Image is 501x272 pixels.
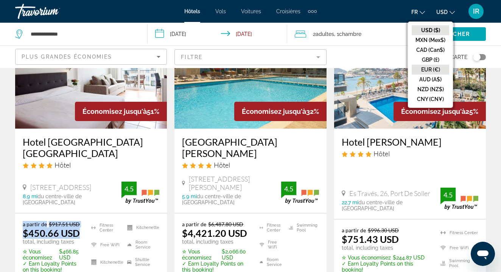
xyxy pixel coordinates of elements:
[334,29,361,39] span: , 1
[440,190,456,199] div: 4.5
[437,258,478,269] li: Swimming Pool
[121,182,159,204] img: trustyou-badge.svg
[256,238,285,252] li: Free WiFi
[440,188,478,210] img: trustyou-badge.svg
[23,227,80,239] ins: $450.66 USD
[466,3,486,19] button: User Menu
[49,221,80,227] del: $917.51 USD
[287,23,420,45] button: Travelers: 2 adults, 0 children
[22,54,112,60] span: Plus grandes économies
[182,227,247,239] ins: $4,421.20 USD
[208,221,243,227] del: $6,487.80 USD
[174,49,326,65] button: Filter
[182,249,250,261] p: $2,066.60 USD
[334,8,486,129] img: Hotel image
[368,227,399,233] del: $996.30 USD
[316,31,334,37] span: Adultes
[174,8,326,129] img: Hotel image
[342,255,431,261] p: $244.87 USD
[182,136,319,159] a: [GEOGRAPHIC_DATA][PERSON_NAME]
[373,149,390,158] span: Hôtel
[54,161,71,169] span: Hôtel
[437,227,478,238] li: Fitness Center
[242,107,306,115] span: Économisez jusqu'à
[23,193,82,205] span: du centre-ville de [GEOGRAPHIC_DATA]
[182,193,197,199] span: 5.9 mi
[436,6,455,17] button: Change currency
[412,65,449,75] button: EUR (€)
[148,23,288,45] button: Check-in date: Feb 15, 2026 Check-out date: Feb 21, 2026
[182,249,220,261] span: ✮ Vous économisez
[394,102,486,121] div: 25%
[313,29,334,39] span: 2
[23,221,47,227] span: a partir de
[339,31,361,37] span: Chambre
[412,35,449,45] button: MXN (Mex$)
[412,25,449,35] button: USD ($)
[471,242,495,266] iframe: Bouton de lancement de la fenêtre de messagerie
[256,221,285,235] li: Fitness Center
[285,221,319,235] li: Swimming Pool
[411,6,425,17] button: Change language
[123,238,159,252] li: Room Service
[30,183,91,191] span: [STREET_ADDRESS]
[87,221,123,235] li: Fitness Center
[473,8,479,15] span: IR
[23,249,57,261] span: ✮ Vous économisez
[412,84,449,94] button: NZD (NZ$)
[22,52,160,61] mat-select: Sort by
[412,75,449,84] button: AUD (A$)
[450,52,467,62] span: Carte
[281,184,296,193] div: 4.5
[467,54,486,61] button: Toggle map
[342,136,478,148] a: Hotel [PERSON_NAME]
[411,9,418,15] span: fr
[123,221,159,235] li: Kitchenette
[412,45,449,55] button: CAD (Can$)
[182,161,319,169] div: 4 star Hotel
[412,94,449,104] button: CNY (CN¥)
[401,107,465,115] span: Économisez jusqu'à
[308,5,317,17] button: Extra navigation items
[342,149,478,158] div: 4 star Hotel
[184,8,200,14] a: Hôtels
[342,199,403,211] span: du centre-ville de [GEOGRAPHIC_DATA]
[15,8,167,129] img: Hotel image
[87,238,123,252] li: Free WiFi
[123,255,159,269] li: Shuttle Service
[436,9,448,15] span: USD
[23,249,82,261] p: $466.85 USD
[349,189,430,197] span: Es Través, 26, Port De Soller
[189,175,281,191] span: [STREET_ADDRESS][PERSON_NAME]
[182,239,250,245] p: total, including taxes
[241,8,261,14] span: Voitures
[15,2,91,21] a: Travorium
[342,199,358,205] span: 22.7 mi
[182,193,241,205] span: du centre-ville de [GEOGRAPHIC_DATA]
[121,184,137,193] div: 4.5
[437,242,478,253] li: Free WiFi
[342,255,391,261] span: ✮ Vous économisez
[23,239,82,245] p: total, including taxes
[215,8,226,14] a: Vols
[256,255,285,269] li: Room Service
[276,8,300,14] a: Croisières
[342,245,431,251] p: total, including taxes
[214,161,230,169] span: Hôtel
[342,233,399,245] ins: $751.43 USD
[281,182,319,204] img: trustyou-badge.svg
[87,255,123,269] li: Kitchenette
[23,161,159,169] div: 4 star Hotel
[342,227,366,233] span: a partir de
[23,193,37,199] span: 8.9 mi
[23,136,159,159] a: Hotel [GEOGRAPHIC_DATA] [GEOGRAPHIC_DATA]
[182,221,206,227] span: a partir de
